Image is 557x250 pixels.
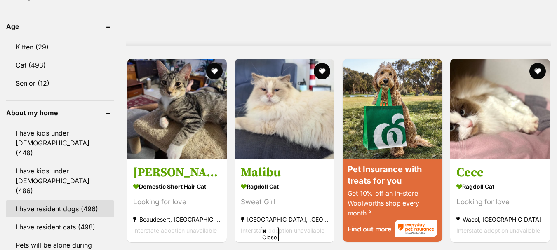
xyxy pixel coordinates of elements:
[127,158,227,242] a: [PERSON_NAME] Domestic Short Hair Cat Looking for love Beaudesert, [GEOGRAPHIC_DATA] Interstate a...
[241,213,328,224] strong: [GEOGRAPHIC_DATA], [GEOGRAPHIC_DATA]
[456,180,544,192] strong: Ragdoll Cat
[450,59,550,159] img: Cece - Ragdoll Cat
[241,196,328,207] div: Sweet Girl
[206,63,223,79] button: favourite
[133,164,221,180] h3: [PERSON_NAME]
[6,200,114,217] a: I have resident dogs (496)
[6,75,114,92] a: Senior (12)
[456,213,544,224] strong: Wacol, [GEOGRAPHIC_DATA]
[6,218,114,236] a: I have resident cats (498)
[450,158,550,242] a: Cece Ragdoll Cat Looking for love Wacol, [GEOGRAPHIC_DATA] Interstate adoption unavailable
[133,196,221,207] div: Looking for love
[241,227,324,234] span: Interstate adoption unavailable
[235,59,334,159] img: Malibu - Ragdoll Cat
[235,158,334,242] a: Malibu Ragdoll Cat Sweet Girl [GEOGRAPHIC_DATA], [GEOGRAPHIC_DATA] Interstate adoption unavailable
[261,227,279,241] span: Close
[133,227,217,234] span: Interstate adoption unavailable
[6,38,114,56] a: Kitten (29)
[6,23,114,30] header: Age
[6,109,114,117] header: About my home
[456,227,540,234] span: Interstate adoption unavailable
[529,63,546,79] button: favourite
[456,164,544,180] h3: Cece
[241,180,328,192] strong: Ragdoll Cat
[133,180,221,192] strong: Domestic Short Hair Cat
[6,56,114,74] a: Cat (493)
[241,164,328,180] h3: Malibu
[6,162,114,199] a: I have kids under [DEMOGRAPHIC_DATA] (486)
[127,59,227,159] img: Twiggy - Domestic Short Hair Cat
[133,213,221,224] strong: Beaudesert, [GEOGRAPHIC_DATA]
[6,124,114,161] a: I have kids under [DEMOGRAPHIC_DATA] (448)
[314,63,331,79] button: favourite
[456,196,544,207] div: Looking for love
